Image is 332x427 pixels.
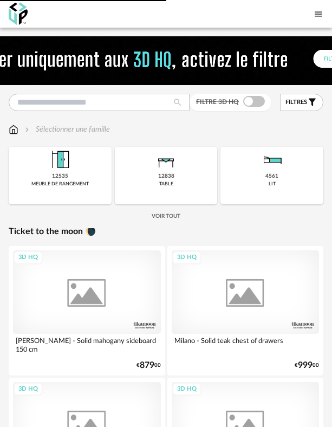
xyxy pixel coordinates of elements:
[14,383,43,396] div: 3D HQ
[269,181,276,187] div: lit
[23,124,31,135] img: svg+xml;base64,PHN2ZyB3aWR0aD0iMTYiIGhlaWdodD0iMTYiIHZpZXdCb3g9IjAgMCAxNiAxNiIgZmlsbD0ibm9uZSIgeG...
[172,383,201,396] div: 3D HQ
[9,226,323,237] a: Ticket to the moon 🌘
[9,246,165,375] a: 3D HQ [PERSON_NAME] - Solid mahogany sideboard 150 cm €87900
[285,99,304,107] span: filtre
[265,173,278,180] div: 4561
[158,173,174,180] div: 12838
[196,99,239,105] span: Filtre 3D HQ
[52,173,68,180] div: 12535
[23,124,110,135] div: Sélectionner une famille
[9,208,323,228] div: Voir tout
[307,97,317,107] span: Filter icon
[172,334,320,355] div: Milano - Solid teak chest of drawers
[153,147,179,173] img: Table.png
[167,246,324,375] a: 3D HQ Milano - Solid teak chest of drawers €99900
[172,251,201,264] div: 3D HQ
[31,181,89,187] div: meuble de rangement
[314,8,323,20] span: Menu icon
[140,362,154,369] span: 879
[259,147,285,173] img: Literie.png
[9,124,18,135] img: svg+xml;base64,PHN2ZyB3aWR0aD0iMTYiIGhlaWdodD0iMTciIHZpZXdCb3g9IjAgMCAxNiAxNyIgZmlsbD0ibm9uZSIgeG...
[304,99,307,107] span: s
[159,181,173,187] div: table
[47,147,73,173] img: Meuble%20de%20rangement.png
[13,334,161,355] div: [PERSON_NAME] - Solid mahogany sideboard 150 cm
[136,362,161,369] div: € 00
[280,94,323,111] button: filtres Filter icon
[14,251,43,264] div: 3D HQ
[298,362,313,369] span: 999
[295,362,319,369] div: € 00
[9,3,28,25] img: OXP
